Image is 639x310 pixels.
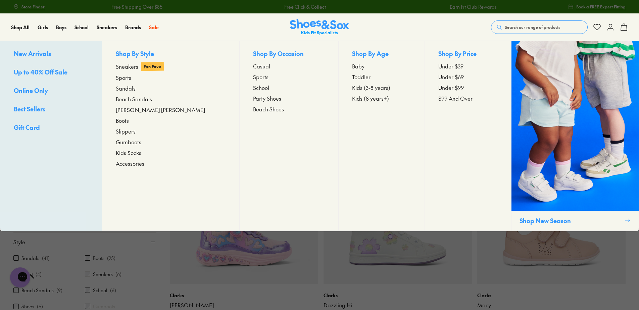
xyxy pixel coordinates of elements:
a: Under $39 [438,62,498,70]
p: ( 6 ) [110,287,116,294]
p: Shop By Age [352,49,411,59]
a: Best Sellers [14,104,89,115]
p: ( 9 ) [56,287,62,294]
a: Kids Socks [116,149,226,157]
span: Party Shoes [253,94,281,102]
span: Book a FREE Expert Fitting [576,4,626,10]
span: Kids Socks [116,149,141,157]
span: Up to 40% Off Sale [14,68,67,76]
span: Sneakers [116,62,138,70]
label: Shoes [21,303,34,310]
span: Search our range of products [505,24,560,30]
p: Shop By Style [116,49,226,59]
a: Under $99 [438,84,498,92]
a: Sale [149,24,159,31]
a: Beach Sandals [116,95,226,103]
label: Gumboots [93,303,115,310]
a: $99 And Over [438,94,498,102]
p: ( 6 ) [115,271,121,278]
a: Shoes & Sox [290,19,349,36]
span: Toddler [352,73,371,81]
a: Earn Fit Club Rewards [449,3,496,10]
span: Style [13,238,25,246]
span: Slippers [116,127,136,135]
span: Gumboots [116,138,141,146]
a: Baby [352,62,411,70]
p: Clarks [324,292,472,299]
a: Accessories [116,159,226,167]
p: Clarks [477,292,626,299]
p: Shop By Price [438,49,498,59]
a: New Arrivals [14,49,89,59]
a: Girls [38,24,48,31]
span: Beach Sandals [116,95,152,103]
a: [PERSON_NAME] [170,302,318,309]
iframe: Gorgias live chat messenger [7,265,34,290]
a: Kids (3-8 years) [352,84,411,92]
a: Kids (8 years+) [352,94,411,102]
span: Online Only [14,86,48,95]
span: Best Sellers [14,105,45,113]
span: School [253,84,269,92]
a: Boys [56,24,66,31]
span: Baby [352,62,364,70]
a: Party Shoes [253,94,325,102]
a: Sneakers [97,24,117,31]
span: Under $69 [438,73,464,81]
p: ( 25 ) [107,255,115,262]
a: Casual [253,62,325,70]
a: Shop New Season [511,41,639,231]
span: Sports [116,73,131,82]
p: Shop By Occasion [253,49,325,59]
label: Sneakers [93,271,113,278]
a: School [253,84,325,92]
a: Gift Card [14,123,89,133]
label: School [93,287,107,294]
span: Sports [253,73,268,81]
p: ( 6 ) [37,303,43,310]
a: Book a FREE Expert Fitting [568,1,626,13]
label: Boots [93,255,104,262]
span: [PERSON_NAME] [PERSON_NAME] [116,106,205,114]
label: Sandals [21,255,39,262]
a: Beach Shoes [253,105,325,113]
span: Kids (3-8 years) [352,84,390,92]
span: Boots [116,116,129,124]
span: $99 And Over [438,94,473,102]
a: Sneakers Fan Fave [116,62,226,71]
span: Accessories [116,159,144,167]
a: Slippers [116,127,226,135]
a: Sports [116,73,226,82]
span: Store Finder [21,4,45,10]
label: Beach Sandals [21,287,54,294]
span: Kids (8 years+) [352,94,389,102]
img: SNS_Logo_Responsive.svg [290,19,349,36]
span: New Arrivals [14,49,51,58]
img: SNS_WEBASSETS_CollectionHero_ShopAll_1280x1600_6bdd8012-3a9d-4a11-8822-f7041dfd8577.png [511,41,639,211]
a: School [75,24,89,31]
a: Free Shipping Over $85 [111,3,162,10]
a: Free Click & Collect [284,3,326,10]
a: Brands [125,24,141,31]
p: Clarks [170,292,318,299]
span: Beach Shoes [253,105,284,113]
span: Casual [253,62,270,70]
a: Store Finder [13,1,45,13]
span: Gift Card [14,123,40,132]
a: Boots [116,116,226,124]
span: Shop All [11,24,30,31]
a: Sandals [116,84,226,92]
p: Shop New Season [520,216,622,225]
span: Sandals [116,84,136,92]
a: Up to 40% Off Sale [14,67,89,78]
span: Under $39 [438,62,463,70]
a: Macy [477,302,626,309]
a: Toddler [352,73,411,81]
button: Search our range of products [491,20,588,34]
